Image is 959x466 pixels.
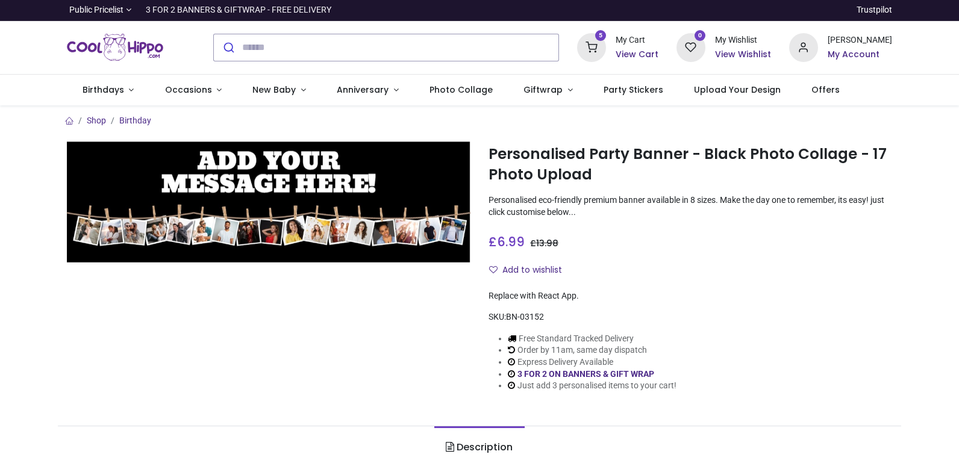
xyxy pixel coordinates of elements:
[616,49,658,61] a: View Cart
[828,49,892,61] a: My Account
[146,4,331,16] div: 3 FOR 2 BANNERS & GIFTWRAP - FREE DELIVERY
[676,42,705,51] a: 0
[83,84,124,96] span: Birthdays
[119,116,151,125] a: Birthday
[523,84,563,96] span: Giftwrap
[530,237,558,249] span: £
[67,4,131,16] a: Public Pricelist
[508,75,588,106] a: Giftwrap
[69,4,123,16] span: Public Pricelist
[337,84,389,96] span: Anniversary
[604,84,663,96] span: Party Stickers
[489,144,892,185] h1: Personalised Party Banner - Black Photo Collage - 17 Photo Upload
[536,237,558,249] span: 13.98
[149,75,237,106] a: Occasions
[695,30,706,42] sup: 0
[252,84,296,96] span: New Baby
[694,84,781,96] span: Upload Your Design
[508,356,676,368] li: Express Delivery Available
[517,369,654,379] a: 3 FOR 2 ON BANNERS & GIFT WRAP
[508,333,676,345] li: Free Standard Tracked Delivery
[489,233,525,250] span: £
[489,266,498,274] i: Add to wishlist
[506,312,544,322] span: BN-03152
[508,380,676,392] li: Just add 3 personalised items to your cart!
[489,260,572,281] button: Add to wishlistAdd to wishlist
[857,4,892,16] a: Trustpilot
[237,75,322,106] a: New Baby
[811,84,840,96] span: Offers
[828,34,892,46] div: [PERSON_NAME]
[165,84,212,96] span: Occasions
[87,116,106,125] a: Shop
[595,30,607,42] sup: 5
[489,311,892,323] div: SKU:
[67,75,149,106] a: Birthdays
[214,34,242,61] button: Submit
[497,233,525,250] span: 6.99
[715,49,771,61] a: View Wishlist
[489,290,892,302] div: Replace with React App.
[489,194,892,218] p: Personalised eco-friendly premium banner available in 8 sizes. Make the day one to remember, its ...
[577,42,606,51] a: 5
[508,344,676,356] li: Order by 11am, same day dispatch
[616,34,658,46] div: My Cart
[67,31,163,64] img: Cool Hippo
[67,31,163,64] a: Logo of Cool Hippo
[321,75,414,106] a: Anniversary
[430,84,493,96] span: Photo Collage
[67,141,470,263] img: Personalised Party Banner - Black Photo Collage - 17 Photo Upload
[715,34,771,46] div: My Wishlist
